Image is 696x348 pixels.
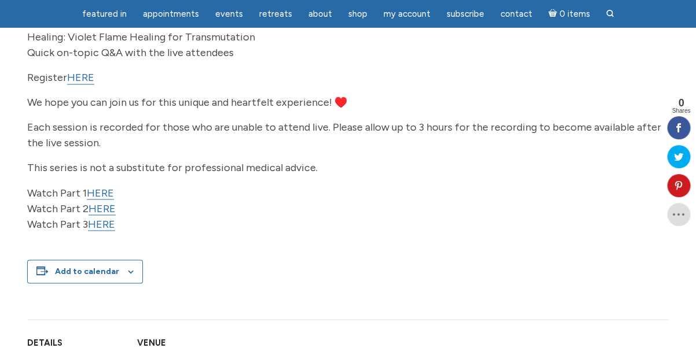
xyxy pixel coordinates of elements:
[27,161,318,174] span: This series is not a substitute for professional medical advice.
[559,10,590,18] span: 0 items
[494,3,539,25] a: Contact
[75,3,134,25] a: featured in
[440,3,491,25] a: Subscribe
[259,9,292,19] span: Retreats
[384,9,430,19] span: My Account
[27,186,114,199] span: Watch Part 1
[143,9,199,19] span: Appointments
[308,9,332,19] span: About
[215,9,243,19] span: Events
[252,3,299,25] a: Retreats
[27,46,234,59] span: Quick on-topic Q&A with the live attendees
[87,186,114,199] a: HERE
[301,3,339,25] a: About
[548,9,559,19] i: Cart
[88,217,115,231] a: HERE
[27,121,661,149] span: Each session is recorded for those who are unable to attend live. Please allow up to 3 hours for ...
[672,108,690,114] span: Shares
[27,70,669,86] p: Register
[447,9,484,19] span: Subscribe
[377,3,437,25] a: My Account
[27,338,124,347] h2: Details
[500,9,532,19] span: Contact
[542,2,597,25] a: Cart0 items
[672,98,690,108] span: 0
[27,31,255,43] span: Healing: Violet Flame Healing for Transmutation
[208,3,250,25] a: Events
[89,202,116,215] a: HERE
[82,9,127,19] span: featured in
[27,202,116,215] span: Watch Part 2
[348,9,367,19] span: Shop
[27,96,347,109] span: We hope you can join us for this unique and heartfelt experience! ♥️
[67,71,94,84] a: HERE
[27,217,115,231] span: Watch Part 3
[136,3,206,25] a: Appointments
[137,338,234,347] h2: Venue
[55,266,119,276] button: View links to add events to your calendar
[341,3,374,25] a: Shop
